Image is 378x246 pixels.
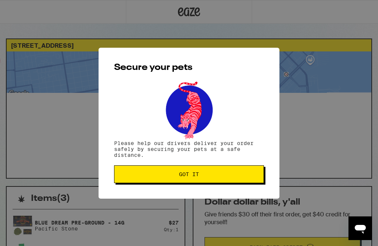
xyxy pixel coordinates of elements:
[114,165,264,183] button: Got it
[179,172,199,177] span: Got it
[114,140,264,158] p: Please help our drivers deliver your order safely by securing your pets at a safe distance.
[348,216,372,240] iframe: Button to launch messaging window, conversation in progress
[114,63,264,72] h2: Secure your pets
[159,80,219,140] img: pets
